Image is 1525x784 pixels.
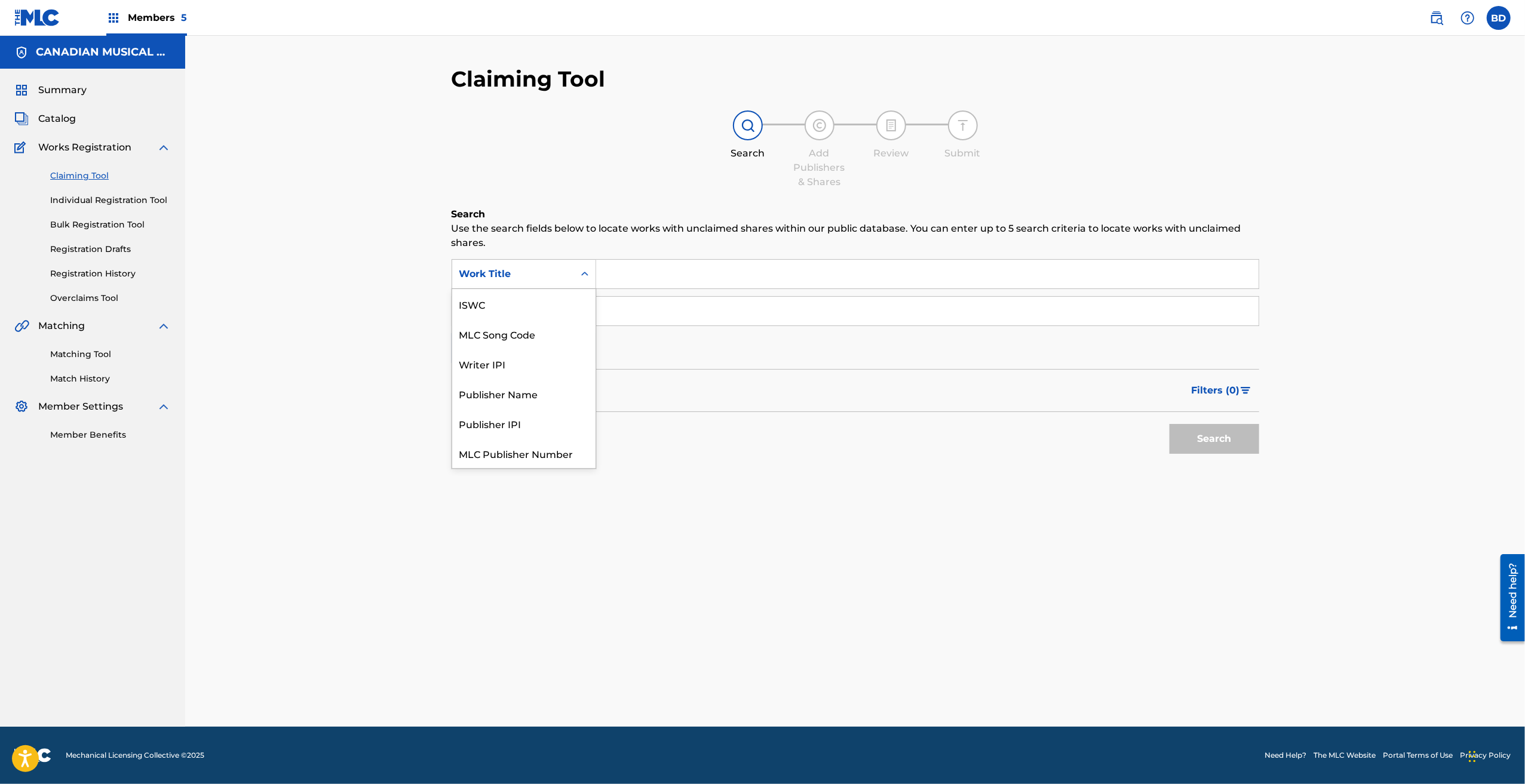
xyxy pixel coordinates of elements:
img: expand [157,319,171,333]
div: User Menu [1487,6,1511,30]
img: Member Settings [14,399,29,414]
img: search [1429,11,1444,25]
div: ISWC [452,289,596,319]
h2: Claiming Tool [452,66,606,93]
img: step indicator icon for Review [884,118,898,133]
a: Registration History [50,268,171,280]
span: Member Settings [38,399,123,414]
div: Work Title [459,267,567,281]
div: Publisher Name [452,379,596,408]
a: The MLC Website [1314,750,1376,761]
div: Search [718,146,778,161]
span: Mechanical Licensing Collective © 2025 [66,750,204,761]
div: Publisher IPI [452,408,596,438]
span: Catalog [38,112,76,126]
div: Review [861,146,921,161]
img: expand [157,140,171,155]
div: Drag [1469,739,1476,774]
img: step indicator icon for Submit [956,118,970,133]
iframe: Chat Widget [1465,727,1525,784]
span: 5 [181,12,187,23]
a: Registration Drafts [50,243,171,256]
img: Top Rightsholders [106,11,121,25]
img: Works Registration [14,140,30,155]
a: Privacy Policy [1460,750,1511,761]
a: SummarySummary [14,83,87,97]
div: MLC Song Code [452,319,596,349]
a: CatalogCatalog [14,112,76,126]
div: Writer IPI [452,349,596,379]
a: Bulk Registration Tool [50,219,171,231]
a: Individual Registration Tool [50,194,171,207]
a: Overclaims Tool [50,292,171,305]
h5: CANADIAN MUSICAL REPRODUCTION RIGHTS AGENCY LTD CMRRA [36,45,171,59]
a: Member Benefits [50,429,171,441]
img: Accounts [14,45,29,60]
img: expand [157,399,171,414]
img: logo [14,748,51,763]
form: Search Form [452,259,1259,460]
span: Works Registration [38,140,131,155]
img: Matching [14,319,29,333]
img: step indicator icon for Search [741,118,755,133]
a: Public Search [1425,6,1449,30]
a: Need Help? [1265,750,1306,761]
span: Matching [38,319,85,333]
img: step indicator icon for Add Publishers & Shares [812,118,827,133]
div: MLC Publisher Number [452,438,596,468]
a: Claiming Tool [50,170,171,182]
h6: Search [452,207,1259,222]
a: Matching Tool [50,348,171,361]
div: Submit [933,146,993,161]
iframe: Resource Center [1492,550,1525,646]
div: Add Publishers & Shares [790,146,849,189]
img: filter [1241,387,1251,394]
p: Use the search fields below to locate works with unclaimed shares within our public database. You... [452,222,1259,250]
img: Summary [14,83,29,97]
img: help [1460,11,1475,25]
img: MLC Logo [14,9,60,26]
span: Summary [38,83,87,97]
span: Filters ( 0 ) [1192,383,1240,398]
a: Portal Terms of Use [1383,750,1453,761]
img: Catalog [14,112,29,126]
button: Filters (0) [1185,376,1259,405]
a: Match History [50,373,171,385]
span: Members [128,11,187,24]
div: Help [1456,6,1480,30]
